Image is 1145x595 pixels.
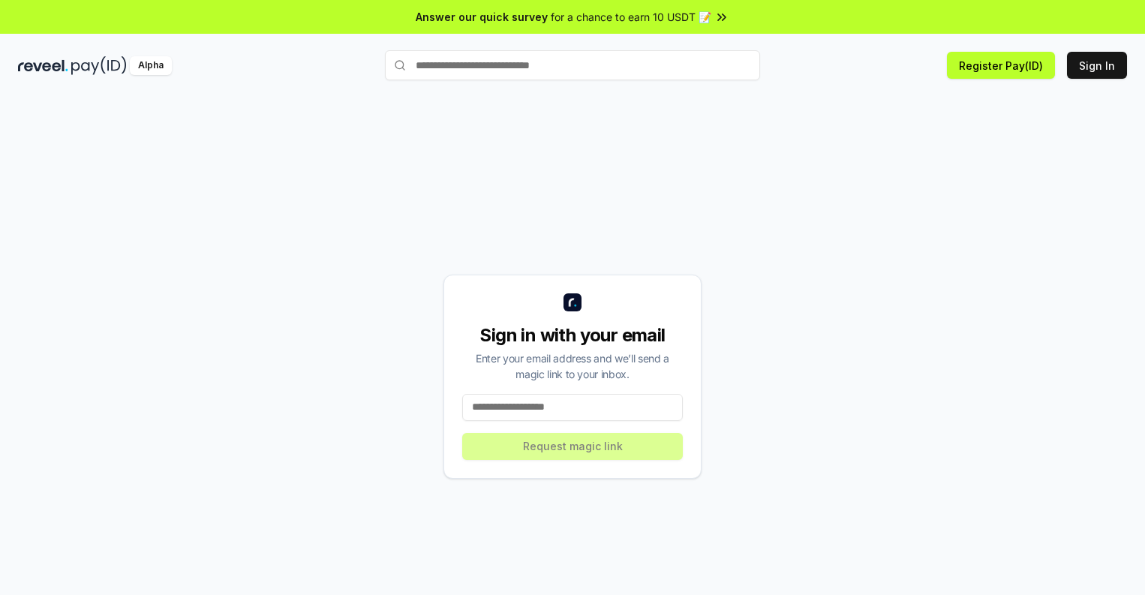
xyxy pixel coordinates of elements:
img: pay_id [71,56,127,75]
div: Sign in with your email [462,323,683,347]
span: for a chance to earn 10 USDT 📝 [551,9,711,25]
button: Sign In [1067,52,1127,79]
div: Alpha [130,56,172,75]
span: Answer our quick survey [416,9,548,25]
div: Enter your email address and we’ll send a magic link to your inbox. [462,350,683,382]
button: Register Pay(ID) [947,52,1055,79]
img: reveel_dark [18,56,68,75]
img: logo_small [563,293,582,311]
